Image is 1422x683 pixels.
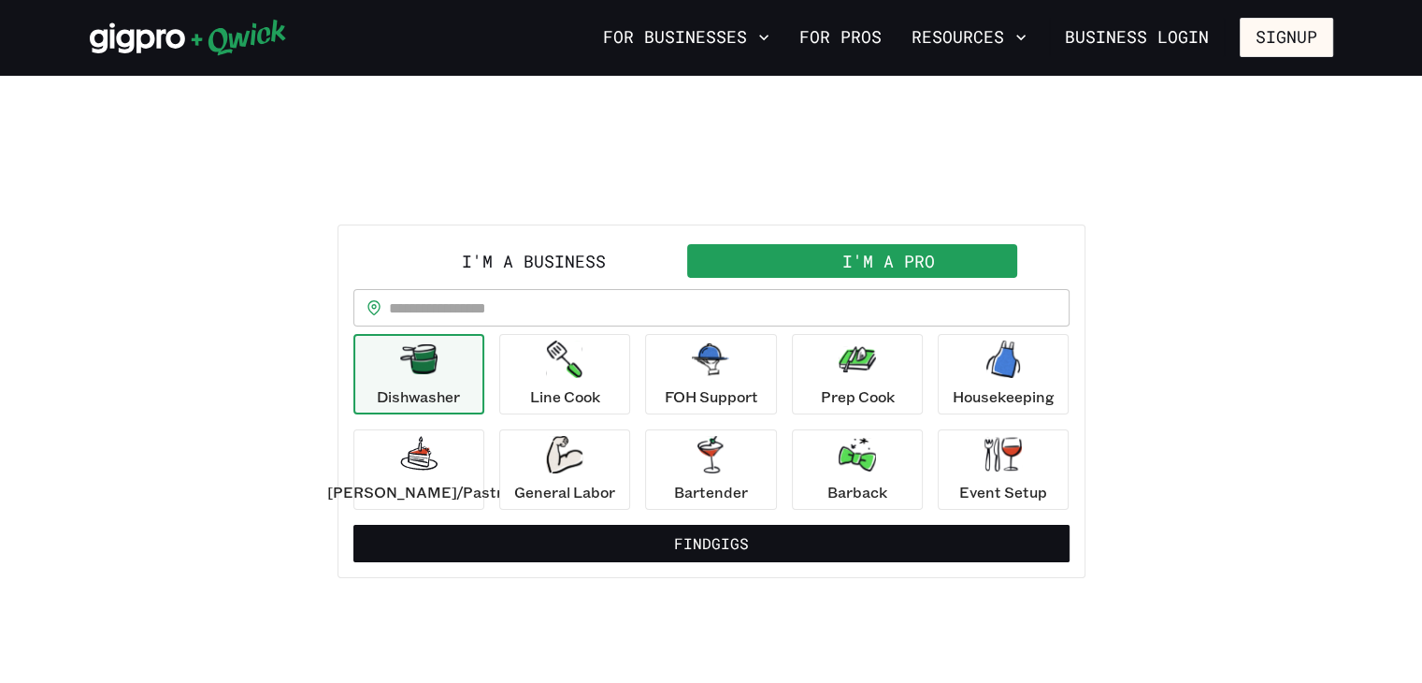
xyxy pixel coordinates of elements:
button: Barback [792,429,923,510]
button: Line Cook [499,334,630,414]
button: [PERSON_NAME]/Pastry [353,429,484,510]
button: I'm a Business [357,244,711,278]
button: For Businesses [596,22,777,53]
button: Event Setup [938,429,1069,510]
p: Bartender [674,481,748,503]
a: Business Login [1049,18,1225,57]
button: FOH Support [645,334,776,414]
p: Event Setup [959,481,1047,503]
button: Resources [904,22,1034,53]
p: [PERSON_NAME]/Pastry [327,481,510,503]
button: Signup [1240,18,1333,57]
button: Prep Cook [792,334,923,414]
button: Bartender [645,429,776,510]
p: General Labor [514,481,615,503]
a: For Pros [792,22,889,53]
h2: PICK UP A SHIFT! [338,168,1085,206]
button: I'm a Pro [711,244,1066,278]
button: FindGigs [353,525,1070,562]
p: Line Cook [530,385,600,408]
button: Dishwasher [353,334,484,414]
p: Barback [827,481,887,503]
p: FOH Support [664,385,757,408]
p: Housekeeping [953,385,1055,408]
button: General Labor [499,429,630,510]
p: Dishwasher [377,385,460,408]
p: Prep Cook [820,385,894,408]
button: Housekeeping [938,334,1069,414]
